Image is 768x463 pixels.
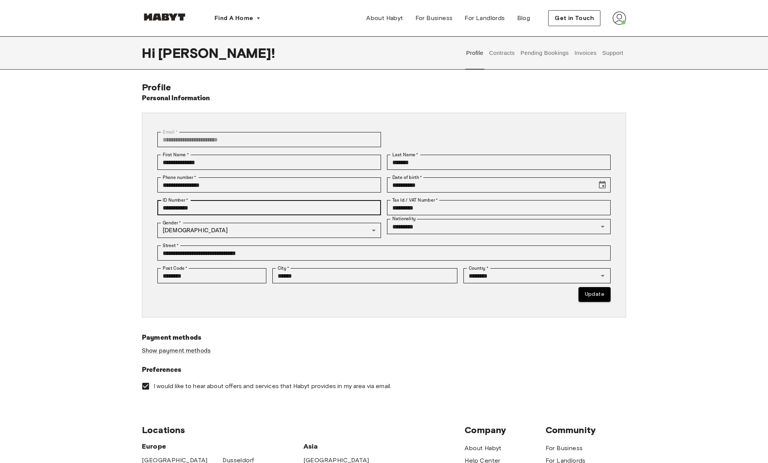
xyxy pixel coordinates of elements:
[392,151,418,158] label: Last Name
[463,36,626,70] div: user profile tabs
[163,242,179,249] label: Street
[360,11,409,26] a: About Habyt
[163,151,189,158] label: First Name
[578,287,611,302] button: Update
[154,382,391,390] span: I would like to hear about offers and services that Habyt provides in my area via email.
[163,174,196,181] label: Phone number
[392,197,438,204] label: Tax Id / VAT Number
[597,270,608,281] button: Open
[142,93,210,104] h6: Personal Information
[142,424,465,436] span: Locations
[157,132,381,147] div: You can't change your email address at the moment. Please reach out to customer support in case y...
[303,442,384,451] span: Asia
[142,442,303,451] span: Europe
[601,36,624,70] button: Support
[548,10,600,26] button: Get in Touch
[163,219,181,226] label: Gender
[142,365,626,375] h6: Preferences
[158,45,275,61] span: [PERSON_NAME] !
[546,424,626,436] span: Community
[278,265,289,272] label: City
[546,444,583,453] a: For Business
[511,11,536,26] a: Blog
[574,36,597,70] button: Invoices
[465,424,545,436] span: Company
[142,13,187,21] img: Habyt
[409,11,459,26] a: For Business
[142,347,211,355] a: Show payment methods
[459,11,511,26] a: For Landlords
[465,14,505,23] span: For Landlords
[597,221,608,232] button: Open
[519,36,570,70] button: Pending Bookings
[613,11,626,25] img: avatar
[215,14,253,23] span: Find A Home
[392,216,416,222] label: Nationality
[163,197,188,204] label: ID Number
[208,11,267,26] button: Find A Home
[488,36,516,70] button: Contracts
[142,332,626,343] h6: Payment methods
[366,14,403,23] span: About Habyt
[163,265,188,272] label: Post Code
[469,265,488,272] label: Country
[465,36,485,70] button: Profile
[142,45,158,61] span: Hi
[415,14,453,23] span: For Business
[465,444,501,453] a: About Habyt
[392,174,422,181] label: Date of birth
[517,14,530,23] span: Blog
[555,14,594,23] span: Get in Touch
[163,129,177,135] label: Email
[157,223,381,238] div: [DEMOGRAPHIC_DATA]
[595,177,610,193] button: Choose date, selected date is Nov 14, 1993
[142,82,171,93] span: Profile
